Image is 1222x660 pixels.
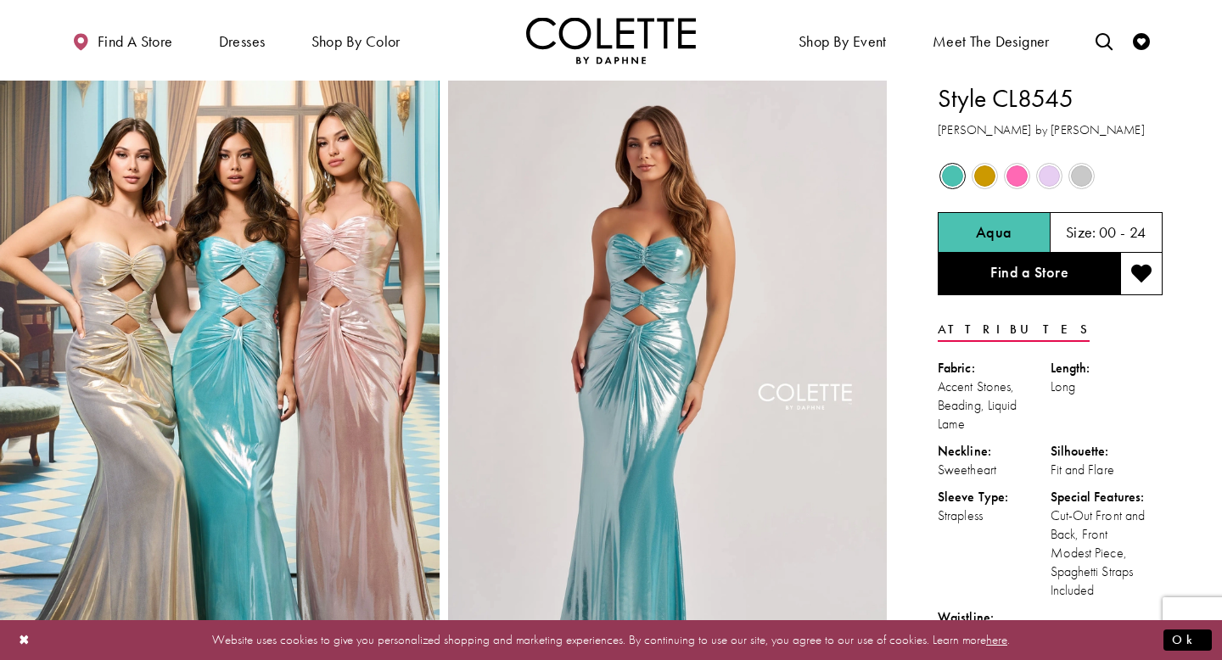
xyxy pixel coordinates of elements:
div: Strapless [938,506,1051,525]
div: Aqua [938,161,967,191]
div: Silhouette: [1051,442,1163,461]
div: Accent Stones, Beading, Liquid Lame [938,378,1051,433]
button: Close Dialog [10,625,39,655]
div: Lilac [1034,161,1064,191]
span: Shop by color [307,17,405,64]
div: Neckline: [938,442,1051,461]
h1: Style CL8545 [938,81,1163,116]
a: Toggle search [1091,17,1117,64]
div: Sleeve Type: [938,488,1051,506]
a: Find a store [68,17,177,64]
span: Dresses [215,17,270,64]
div: Gold [970,161,1000,191]
a: Meet the designer [928,17,1054,64]
div: Product color controls state depends on size chosen [938,160,1163,193]
div: Pink [1002,161,1032,191]
a: Visit Home Page [526,17,696,64]
h3: [PERSON_NAME] by [PERSON_NAME] [938,120,1163,140]
h5: Chosen color [976,224,1012,241]
p: Website uses cookies to give you personalized shopping and marketing experiences. By continuing t... [122,629,1100,652]
div: Fabric: [938,359,1051,378]
h5: 00 - 24 [1099,224,1146,241]
div: Long [1051,378,1163,396]
a: Check Wishlist [1129,17,1154,64]
button: Add to wishlist [1120,253,1163,295]
a: Find a Store [938,253,1120,295]
a: here [986,631,1007,648]
img: Colette by Daphne [526,17,696,64]
div: Waistline: [938,608,1051,627]
span: Meet the designer [933,33,1050,50]
span: Dresses [219,33,266,50]
div: Sweetheart [938,461,1051,479]
button: Submit Dialog [1163,629,1212,651]
a: Attributes [938,317,1090,342]
span: Find a store [98,33,173,50]
div: Special Features: [1051,488,1163,506]
span: Shop By Event [799,33,887,50]
div: Cut-Out Front and Back, Front Modest Piece, Spaghetti Straps Included [1051,506,1163,600]
span: Size: [1066,222,1096,242]
div: Length: [1051,359,1163,378]
div: Fit and Flare [1051,461,1163,479]
span: Shop By Event [794,17,891,64]
span: Shop by color [311,33,401,50]
div: Silver [1067,161,1096,191]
